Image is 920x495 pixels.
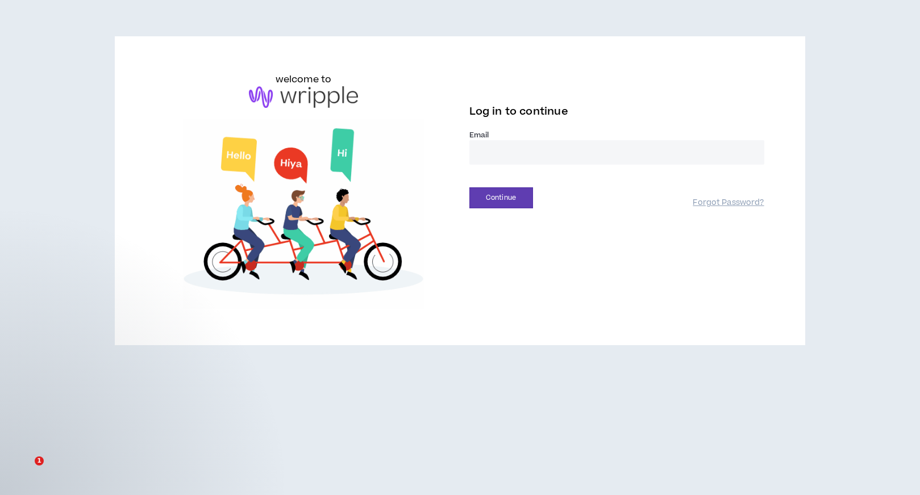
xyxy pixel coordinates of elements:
span: 1 [35,456,44,465]
img: Welcome to Wripple [156,119,451,309]
a: Forgot Password? [693,198,764,208]
iframe: Intercom notifications message [9,385,236,464]
iframe: Intercom live chat [11,456,39,484]
span: Log in to continue [469,104,568,119]
h6: welcome to [276,73,332,86]
img: logo-brand.png [249,86,358,108]
button: Continue [469,187,533,208]
label: Email [469,130,764,140]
